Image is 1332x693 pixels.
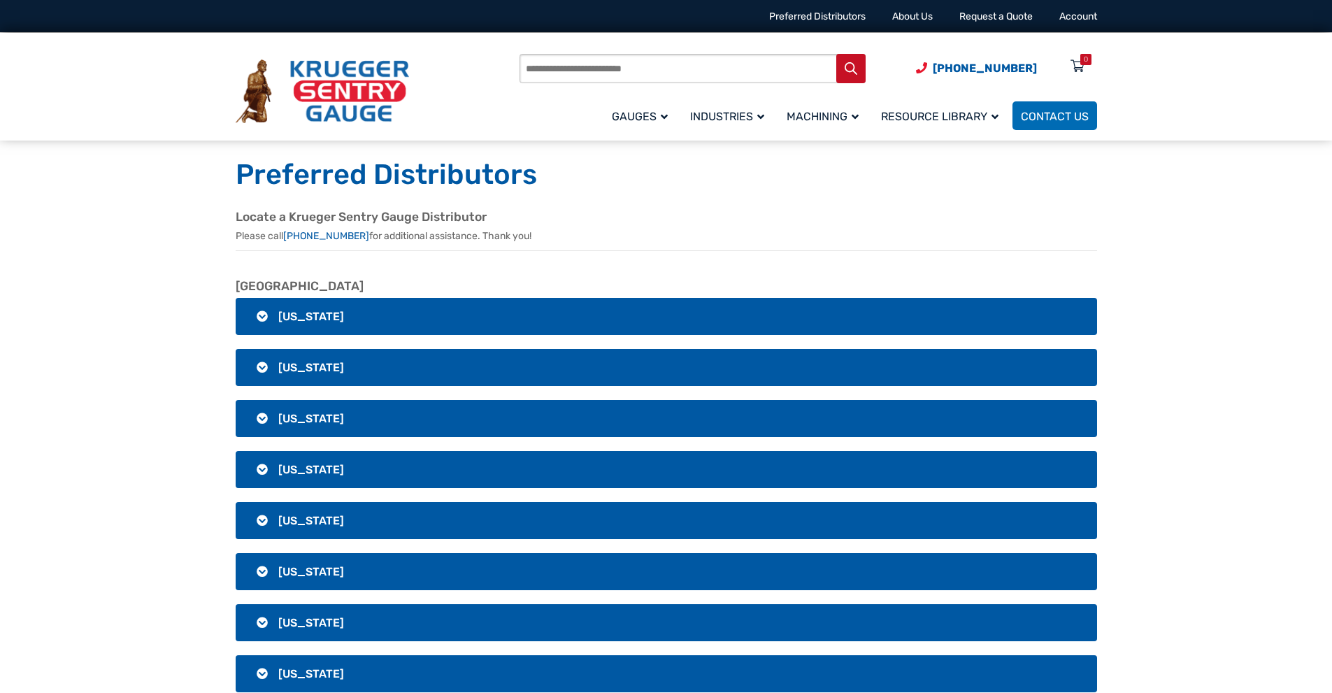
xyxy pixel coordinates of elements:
span: [US_STATE] [278,463,344,476]
span: Machining [787,110,859,123]
span: Contact Us [1021,110,1089,123]
span: [US_STATE] [278,514,344,527]
a: Request a Quote [959,10,1033,22]
span: [US_STATE] [278,616,344,629]
span: [PHONE_NUMBER] [933,62,1037,75]
span: Resource Library [881,110,998,123]
h1: Preferred Distributors [236,157,1097,192]
span: [US_STATE] [278,565,344,578]
div: 0 [1084,54,1088,65]
a: Preferred Distributors [769,10,866,22]
a: Account [1059,10,1097,22]
span: Industries [690,110,764,123]
img: Krueger Sentry Gauge [236,59,409,124]
a: [PHONE_NUMBER] [283,230,369,242]
span: [US_STATE] [278,310,344,323]
a: Phone Number (920) 434-8860 [916,59,1037,77]
a: Machining [778,99,873,132]
h2: [GEOGRAPHIC_DATA] [236,279,1097,294]
a: About Us [892,10,933,22]
a: Contact Us [1012,101,1097,130]
span: Gauges [612,110,668,123]
a: Industries [682,99,778,132]
a: Resource Library [873,99,1012,132]
span: [US_STATE] [278,667,344,680]
a: Gauges [603,99,682,132]
p: Please call for additional assistance. Thank you! [236,229,1097,243]
h2: Locate a Krueger Sentry Gauge Distributor [236,210,1097,225]
span: [US_STATE] [278,412,344,425]
span: [US_STATE] [278,361,344,374]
